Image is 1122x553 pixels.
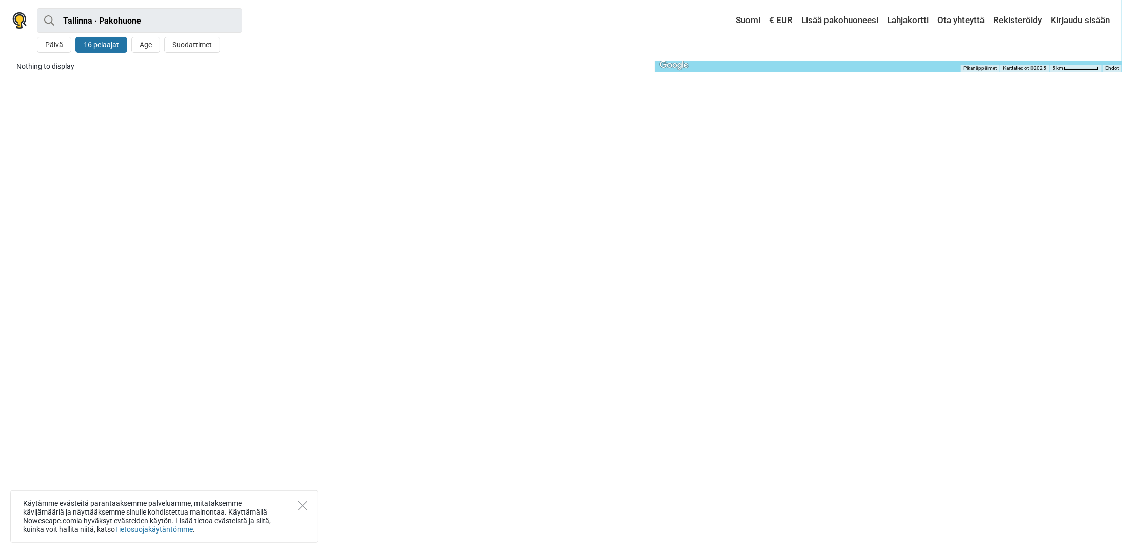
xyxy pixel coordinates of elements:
button: Suodattimet [164,37,220,53]
img: Suomi [729,17,736,24]
input: kokeile “London” [37,8,242,33]
div: Nothing to display [16,61,646,72]
a: Ehdot (avautuu uudelle välilehdelle) [1105,65,1119,71]
a: Ota yhteyttä [935,11,987,30]
button: Pikanäppäimet [963,65,997,72]
button: Close [298,501,307,510]
button: Päivä [37,37,71,53]
a: Avaa tämä alue Google Mapsissa (avautuu uuteen ikkunaan) [657,58,691,72]
a: Lahjakortti [884,11,931,30]
img: Nowescape logo [12,12,27,29]
span: Karttatiedot ©2025 [1003,65,1046,71]
button: Age [131,37,160,53]
a: Kirjaudu sisään [1048,11,1110,30]
a: Suomi [726,11,763,30]
a: Tietosuojakäytäntömme [115,525,193,534]
a: € EUR [766,11,795,30]
a: Rekisteröidy [991,11,1045,30]
a: Lisää pakohuoneesi [799,11,881,30]
span: 5 km [1052,65,1064,71]
button: 16 pelaajat [75,37,127,53]
div: Käytämme evästeitä parantaaksemme palveluamme, mitataksemme kävijämääriä ja näyttääksemme sinulle... [10,490,318,543]
img: Google [657,58,691,72]
button: Kartan asteikko: 5 km / 65 pikseliä [1049,65,1102,72]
